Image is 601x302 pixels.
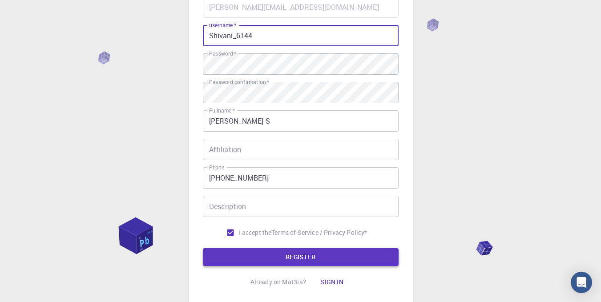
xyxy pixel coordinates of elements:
[571,272,592,293] div: Open Intercom Messenger
[209,50,236,57] label: Password
[209,21,236,29] label: username
[203,248,399,266] button: REGISTER
[209,164,224,171] label: Phone
[239,228,272,237] span: I accept the
[271,228,367,237] a: Terms of Service / Privacy Policy*
[209,107,235,114] label: Fullname
[250,278,307,286] p: Already on Mat3ra?
[313,273,351,291] button: Sign in
[209,78,269,86] label: Password confirmation
[271,228,367,237] p: Terms of Service / Privacy Policy *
